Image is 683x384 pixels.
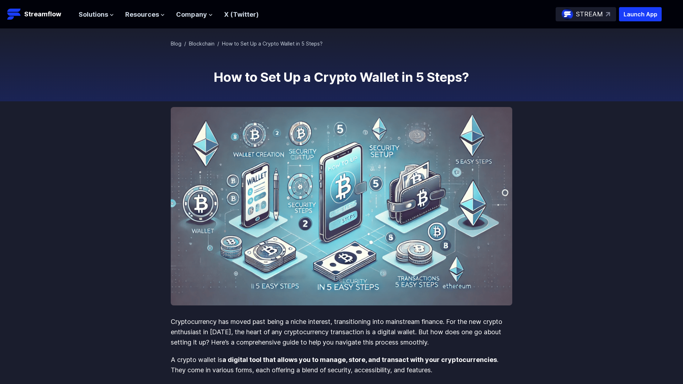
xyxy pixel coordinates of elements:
[171,317,512,347] p: Cryptocurrency has moved past being a niche interest, transitioning into mainstream finance. For ...
[125,10,159,20] span: Resources
[171,41,181,47] a: Blog
[171,355,512,375] p: A crypto wallet is . They come in various forms, each offering a blend of security, accessibility...
[7,7,21,21] img: Streamflow Logo
[24,9,61,19] p: Streamflow
[222,356,497,363] strong: a digital tool that allows you to manage, store, and transact with your cryptocurrencies
[576,9,603,20] p: STREAM
[217,41,219,47] span: /
[189,41,215,47] a: Blockchain
[79,10,114,20] button: Solutions
[171,70,512,84] h1: How to Set Up a Crypto Wallet in 5 Steps?
[79,10,108,20] span: Solutions
[125,10,165,20] button: Resources
[176,10,207,20] span: Company
[562,9,573,20] img: streamflow-logo-circle.png
[222,41,323,47] span: How to Set Up a Crypto Wallet in 5 Steps?
[171,107,512,305] img: How to Set Up a Crypto Wallet in 5 Steps?
[184,41,186,47] span: /
[7,7,72,21] a: Streamflow
[619,7,662,21] button: Launch App
[176,10,213,20] button: Company
[556,7,616,21] a: STREAM
[606,12,610,16] img: top-right-arrow.svg
[224,11,259,18] a: X (Twitter)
